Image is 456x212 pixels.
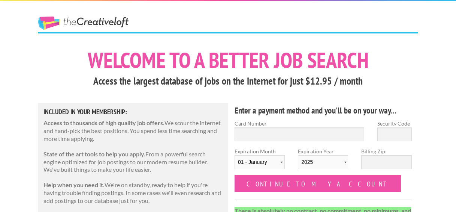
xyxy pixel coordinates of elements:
[377,120,412,127] label: Security Code
[361,147,411,155] label: Billing Zip:
[43,119,164,126] strong: Access to thousands of high quality job offers.
[38,49,418,71] h1: Welcome to a better job search
[43,109,223,115] h5: Included in Your Membership:
[43,181,105,188] strong: Help when you need it.
[235,147,285,175] label: Expiration Month
[43,150,223,174] p: From a powerful search engine optimized for job postings to our modern resume builder. We've buil...
[38,17,129,30] a: The Creative Loft
[298,147,348,175] label: Expiration Year
[43,119,223,142] p: We scour the internet and hand-pick the best positions. You spend less time searching and more ti...
[235,120,364,127] label: Card Number
[43,150,145,157] strong: State of the art tools to help you apply.
[235,104,412,117] h4: Enter a payment method and you'll be on your way...
[43,181,223,204] p: We're on standby, ready to help if you're having trouble finding postings. In some cases we'll ev...
[235,175,401,192] input: Continue to my account
[235,155,285,169] select: Expiration Month
[38,74,418,88] h3: Access the largest database of jobs on the internet for just $12.95 / month
[298,155,348,169] select: Expiration Year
